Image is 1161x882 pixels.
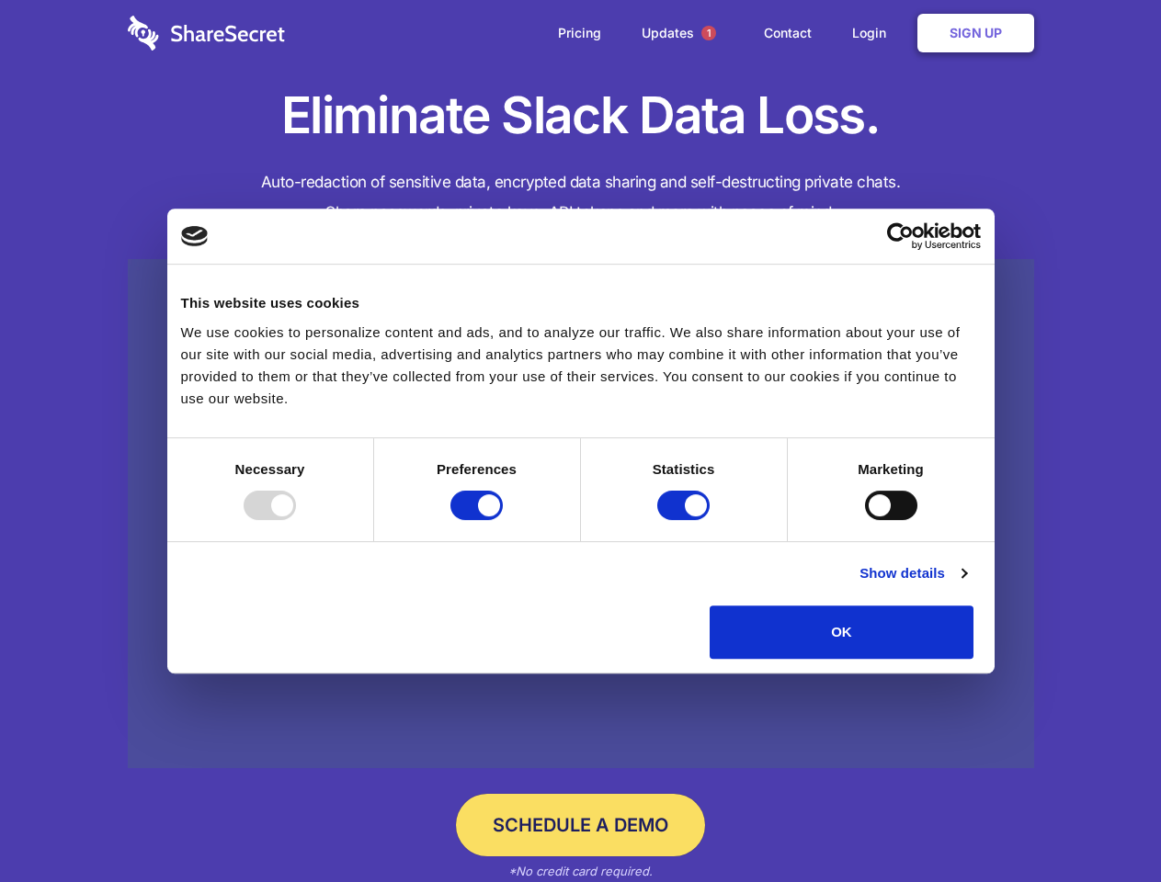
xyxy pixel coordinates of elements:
div: We use cookies to personalize content and ads, and to analyze our traffic. We also share informat... [181,322,981,410]
div: This website uses cookies [181,292,981,314]
a: Schedule a Demo [456,794,705,856]
em: *No credit card required. [508,864,653,878]
strong: Statistics [653,461,715,477]
a: Wistia video thumbnail [128,259,1034,769]
button: OK [710,605,973,659]
strong: Marketing [858,461,924,477]
a: Pricing [540,5,620,62]
strong: Preferences [437,461,517,477]
h1: Eliminate Slack Data Loss. [128,83,1034,149]
a: Sign Up [917,14,1034,52]
img: logo [181,226,209,246]
h4: Auto-redaction of sensitive data, encrypted data sharing and self-destructing private chats. Shar... [128,167,1034,228]
strong: Necessary [235,461,305,477]
a: Usercentrics Cookiebot - opens in a new window [820,222,981,250]
a: Show details [859,562,966,584]
a: Contact [746,5,830,62]
a: Login [834,5,914,62]
span: 1 [701,26,716,40]
img: logo-wordmark-white-trans-d4663122ce5f474addd5e946df7df03e33cb6a1c49d2221995e7729f52c070b2.svg [128,16,285,51]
